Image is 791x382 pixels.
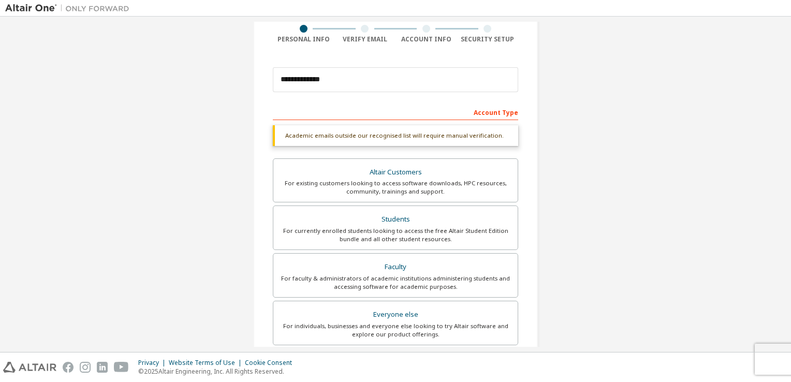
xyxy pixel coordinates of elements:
[63,362,74,373] img: facebook.svg
[280,212,511,227] div: Students
[280,260,511,274] div: Faculty
[245,359,298,367] div: Cookie Consent
[280,165,511,180] div: Altair Customers
[273,104,518,120] div: Account Type
[273,35,334,43] div: Personal Info
[114,362,129,373] img: youtube.svg
[80,362,91,373] img: instagram.svg
[280,179,511,196] div: For existing customers looking to access software downloads, HPC resources, community, trainings ...
[97,362,108,373] img: linkedin.svg
[280,274,511,291] div: For faculty & administrators of academic institutions administering students and accessing softwa...
[280,227,511,243] div: For currently enrolled students looking to access the free Altair Student Edition bundle and all ...
[3,362,56,373] img: altair_logo.svg
[457,35,519,43] div: Security Setup
[334,35,396,43] div: Verify Email
[138,367,298,376] p: © 2025 Altair Engineering, Inc. All Rights Reserved.
[273,125,518,146] div: Academic emails outside our recognised list will require manual verification.
[280,322,511,339] div: For individuals, businesses and everyone else looking to try Altair software and explore our prod...
[395,35,457,43] div: Account Info
[138,359,169,367] div: Privacy
[5,3,135,13] img: Altair One
[169,359,245,367] div: Website Terms of Use
[280,307,511,322] div: Everyone else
